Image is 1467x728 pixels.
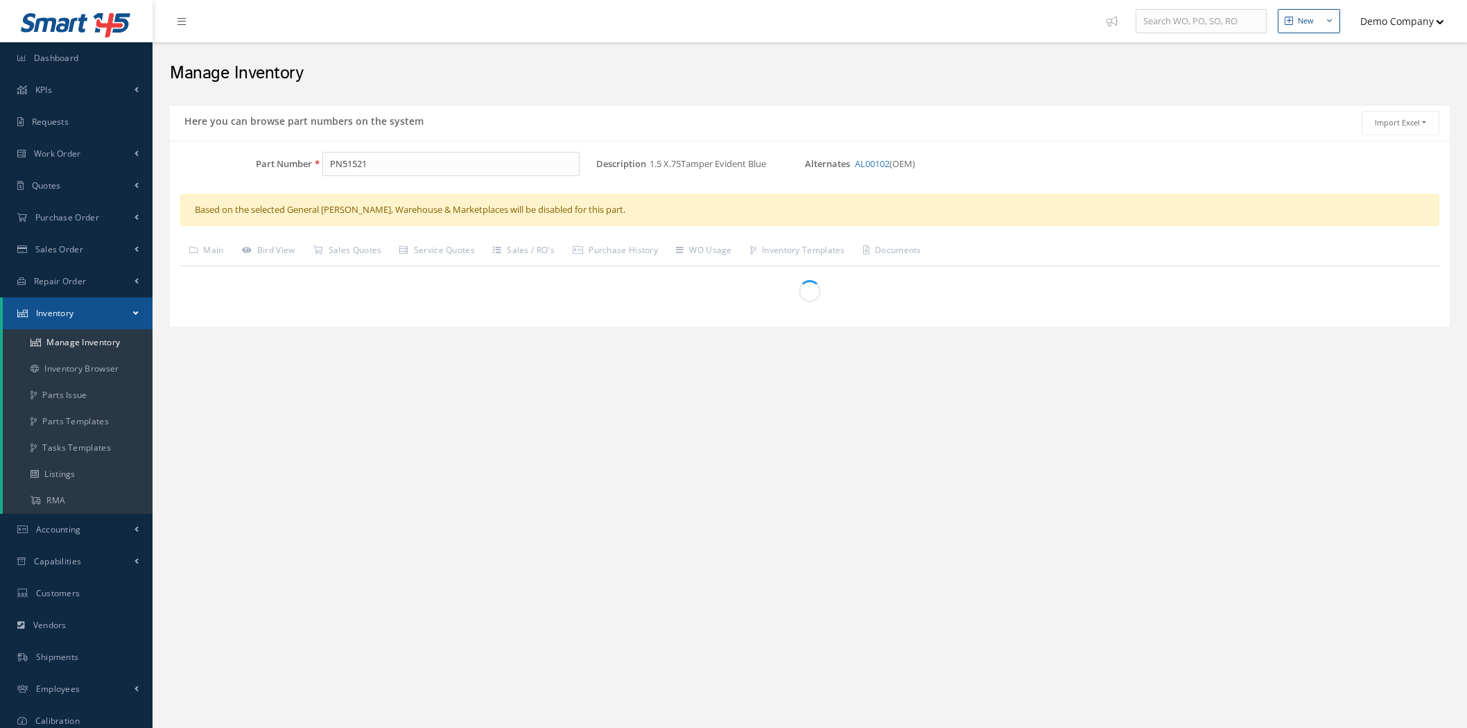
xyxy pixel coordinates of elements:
[3,297,153,329] a: Inventory
[596,159,646,169] label: Description
[3,461,153,487] a: Listings
[855,157,889,170] a: AL00102
[304,237,391,266] a: Sales Quotes
[36,683,80,695] span: Employees
[170,159,312,169] label: Part Number
[805,159,853,169] label: Alternates
[36,587,80,599] span: Customers
[3,382,153,408] a: Parts Issue
[32,116,69,128] span: Requests
[34,555,82,567] span: Capabilities
[170,63,1450,84] h2: Manage Inventory
[180,111,424,128] h5: Here you can browse part numbers on the system
[34,148,81,159] span: Work Order
[741,237,854,266] a: Inventory Templates
[854,237,930,266] a: Documents
[233,237,304,266] a: Bird View
[34,52,79,64] span: Dashboard
[3,356,153,382] a: Inventory Browser
[667,237,741,266] a: WO Usage
[3,487,153,514] a: RMA
[484,237,564,266] a: Sales / RO's
[1362,111,1439,135] button: Import Excel
[36,523,81,535] span: Accounting
[3,408,153,435] a: Parts Templates
[650,152,772,177] span: 1.5 X.75Tamper Evident Blue
[32,180,61,191] span: Quotes
[1298,15,1314,27] div: New
[3,329,153,356] a: Manage Inventory
[1347,8,1444,35] button: Demo Company
[855,157,915,170] span: (OEM)
[35,715,80,727] span: Calibration
[1136,9,1267,34] input: Search WO, PO, SO, RO
[564,237,667,266] a: Purchase History
[36,651,79,663] span: Shipments
[35,211,99,223] span: Purchase Order
[1278,9,1340,33] button: New
[180,194,1439,226] div: Based on the selected General [PERSON_NAME], Warehouse & Marketplaces will be disabled for this p...
[390,237,484,266] a: Service Quotes
[3,435,153,461] a: Tasks Templates
[35,84,52,96] span: KPIs
[36,307,74,319] span: Inventory
[34,275,87,287] span: Repair Order
[35,243,83,255] span: Sales Order
[180,237,233,266] a: Main
[33,619,67,631] span: Vendors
